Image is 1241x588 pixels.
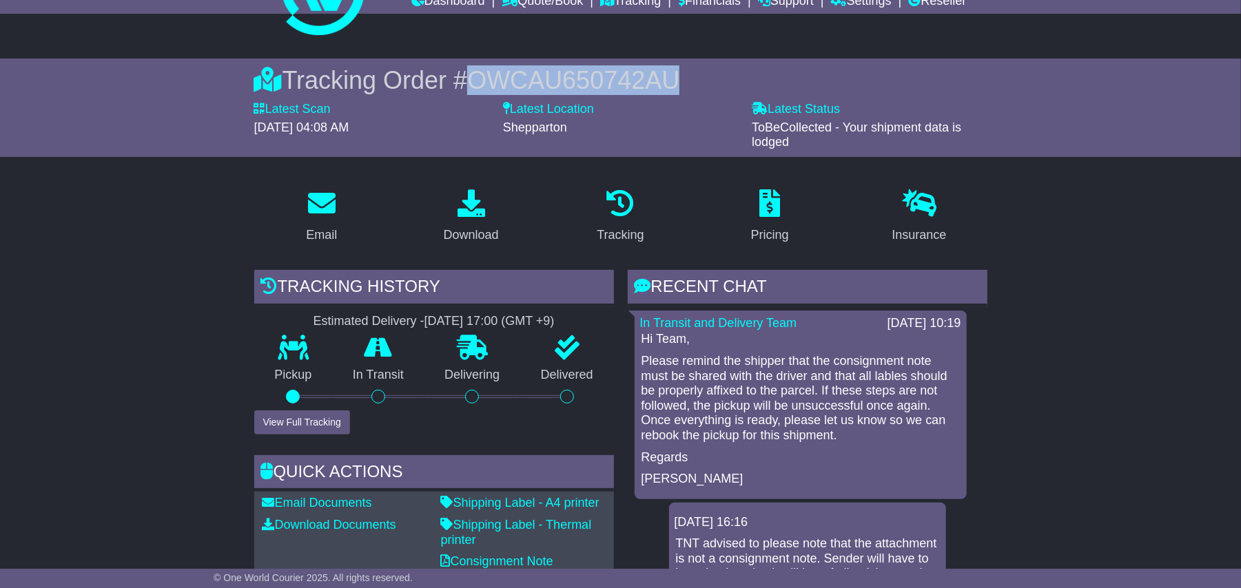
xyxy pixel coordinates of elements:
a: Insurance [883,185,956,249]
a: Download Documents [263,518,396,532]
span: [DATE] 04:08 AM [254,120,349,134]
p: Regards [642,450,960,465]
div: Pricing [751,226,789,244]
label: Latest Location [503,102,594,117]
div: RECENT CHAT [628,270,987,307]
div: Estimated Delivery - [254,314,614,329]
a: Email Documents [263,496,372,510]
div: Insurance [892,226,947,244]
div: [DATE] 17:00 (GMT +9) [424,314,555,329]
div: Tracking [597,226,644,244]
span: Shepparton [503,120,567,134]
p: Hi Team, [642,332,960,347]
p: Delivered [520,368,614,383]
button: View Full Tracking [254,410,350,434]
div: [DATE] 10:19 [888,316,961,331]
a: Shipping Label - A4 printer [441,496,599,510]
span: ToBeCollected - Your shipment data is lodged [752,120,961,149]
span: OWCAU650742AU [467,66,679,94]
p: In Transit [332,368,424,383]
a: Tracking [588,185,653,249]
p: Pickup [254,368,333,383]
p: [PERSON_NAME] [642,472,960,487]
div: [DATE] 16:16 [675,515,941,530]
span: © One World Courier 2025. All rights reserved. [214,572,413,583]
a: Consignment Note [441,554,553,568]
a: Download [435,185,508,249]
label: Latest Scan [254,102,331,117]
div: Quick Actions [254,455,614,492]
a: Shipping Label - Thermal printer [441,518,592,547]
div: Email [306,226,337,244]
div: Tracking Order # [254,65,987,95]
a: Email [297,185,346,249]
a: In Transit and Delivery Team [640,316,797,330]
div: Tracking history [254,270,614,307]
a: Pricing [742,185,798,249]
p: Delivering [424,368,521,383]
label: Latest Status [752,102,840,117]
p: Please remind the shipper that the consignment note must be shared with the driver and that all l... [642,354,960,443]
div: Download [444,226,499,244]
